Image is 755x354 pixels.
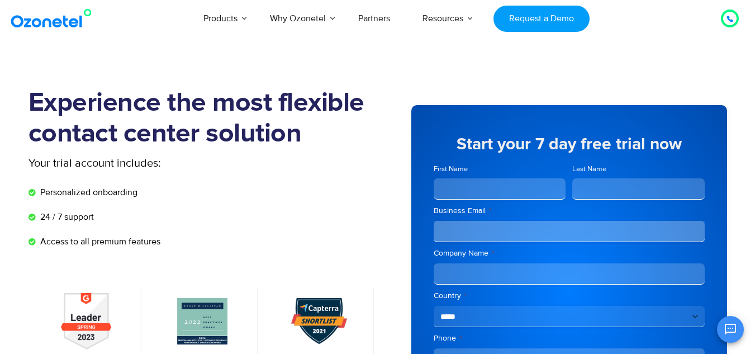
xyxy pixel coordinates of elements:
[434,164,566,174] label: First Name
[37,210,94,224] span: 24 / 7 support
[29,88,378,149] h1: Experience the most flexible contact center solution
[434,333,705,344] label: Phone
[434,136,705,153] h5: Start your 7 day free trial now
[434,205,705,216] label: Business Email
[434,248,705,259] label: Company Name
[572,164,705,174] label: Last Name
[37,186,137,199] span: Personalized onboarding
[29,155,294,172] p: Your trial account includes:
[493,6,589,32] a: Request a Demo
[717,316,744,343] button: Open chat
[37,235,160,248] span: Access to all premium features
[434,290,705,301] label: Country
